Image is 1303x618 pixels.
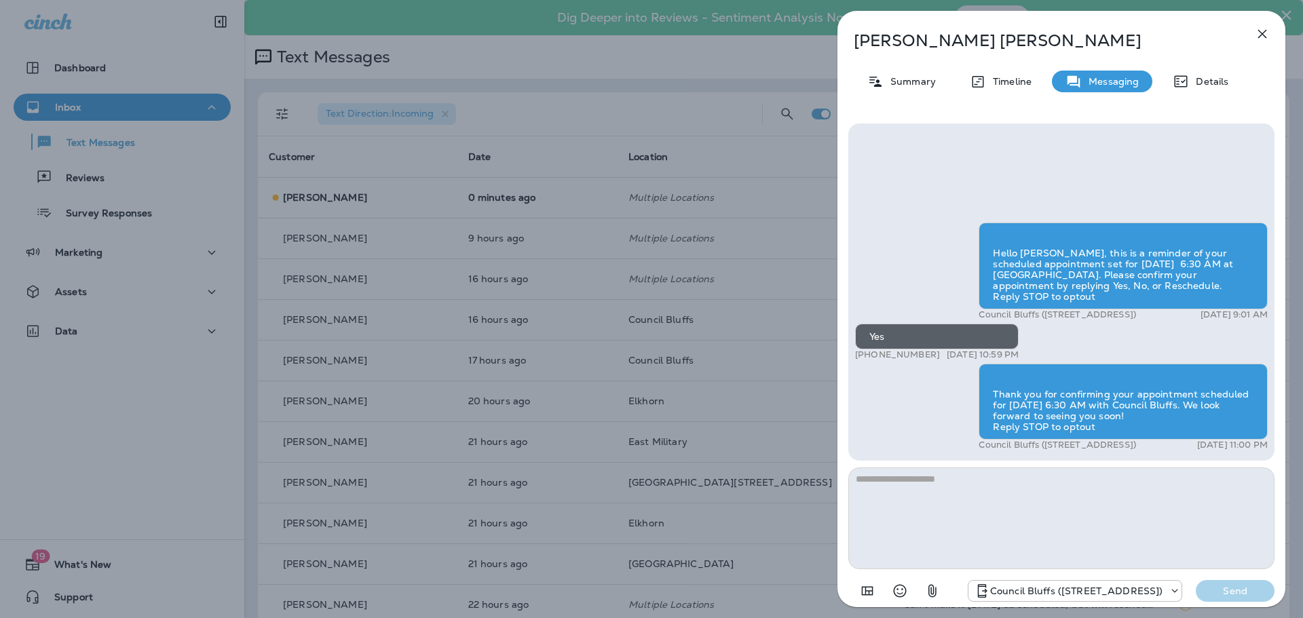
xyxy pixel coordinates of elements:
p: Timeline [986,76,1032,87]
p: Details [1189,76,1228,87]
p: Council Bluffs ([STREET_ADDRESS]) [979,440,1136,450]
p: [PHONE_NUMBER] [855,349,940,360]
button: Select an emoji [886,577,913,604]
div: Yes [855,324,1019,349]
div: Thank you for confirming your appointment scheduled for [DATE] 6:30 AM with Council Bluffs. We lo... [979,364,1268,440]
p: Messaging [1082,76,1139,87]
p: [DATE] 9:01 AM [1201,309,1268,320]
p: [PERSON_NAME] [PERSON_NAME] [854,31,1224,50]
p: Council Bluffs ([STREET_ADDRESS]) [979,309,1136,320]
p: [DATE] 11:00 PM [1197,440,1268,450]
p: Summary [884,76,936,87]
p: [DATE] 10:59 PM [947,349,1019,360]
button: Add in a premade template [854,577,881,604]
p: Council Bluffs ([STREET_ADDRESS]) [990,585,1163,596]
img: twilio-download [993,230,1004,241]
div: +1 (712) 322-7707 [968,583,1182,599]
div: Hello [PERSON_NAME], this is a reminder of your scheduled appointment set for [DATE] 6:30 AM at [... [979,221,1268,309]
